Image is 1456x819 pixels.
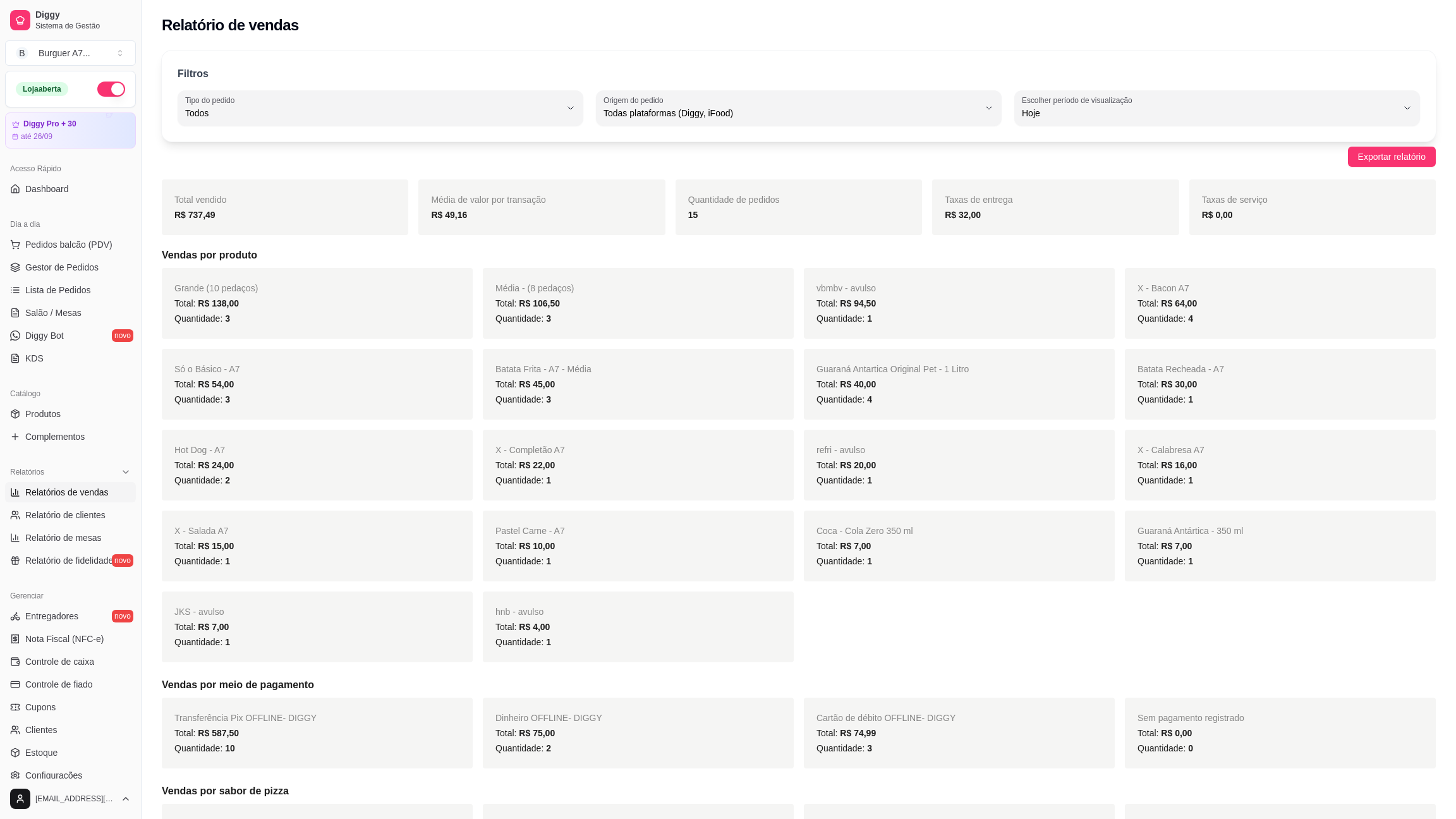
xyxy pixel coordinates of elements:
span: Guaraná Antartica Original Pet - 1 Litro [816,364,969,374]
span: 1 [546,637,551,647]
span: Quantidade: [174,743,235,753]
span: Produtos [25,408,61,420]
span: Estoque [25,746,58,759]
span: Total: [816,541,871,551]
a: Lista de Pedidos [5,280,136,300]
span: Gestor de Pedidos [25,261,99,274]
span: Quantidade: [1137,475,1193,485]
span: R$ 16,00 [1161,460,1197,470]
a: Configurações [5,765,136,786]
button: Select a team [5,40,136,66]
span: R$ 10,00 [519,541,555,551]
span: Total: [1137,728,1192,738]
span: Cupons [25,701,56,713]
span: X - Calabresa A7 [1137,445,1204,455]
span: R$ 20,00 [840,460,876,470]
span: R$ 0,00 [1161,728,1192,738]
span: Pedidos balcão (PDV) [25,238,112,251]
span: Total: [495,379,555,389]
span: 1 [867,313,872,324]
span: X - Completão A7 [495,445,565,455]
span: R$ 4,00 [519,622,550,632]
span: Total: [816,460,876,470]
div: Gerenciar [5,586,136,606]
span: Só o Básico - A7 [174,364,240,374]
span: R$ 22,00 [519,460,555,470]
span: Total: [816,298,876,308]
label: Origem do pedido [604,95,667,106]
span: Quantidade: [816,313,872,324]
span: R$ 75,00 [519,728,555,738]
span: Batata Frita - A7 - Média [495,364,591,374]
span: R$ 15,00 [198,541,234,551]
span: Total: [495,622,550,632]
span: R$ 94,50 [840,298,876,308]
span: Quantidade: [174,637,230,647]
span: Quantidade: [816,556,872,566]
button: Exportar relatório [1348,147,1436,167]
span: Relatórios [10,467,44,477]
span: 1 [225,637,230,647]
span: Quantidade: [174,556,230,566]
span: Média - (8 pedaços) [495,283,574,293]
span: Hoje [1022,107,1397,119]
div: Burguer A7 ... [39,47,90,59]
span: Entregadores [25,610,78,622]
span: Taxas de entrega [945,195,1012,205]
span: R$ 45,00 [519,379,555,389]
span: Relatórios de vendas [25,486,109,499]
strong: 15 [688,210,698,220]
button: Tipo do pedidoTodos [178,90,583,126]
strong: R$ 49,16 [431,210,467,220]
span: Quantidade: [174,475,230,485]
span: Total: [495,541,555,551]
span: R$ 64,00 [1161,298,1197,308]
a: Gestor de Pedidos [5,257,136,277]
span: Grande (10 pedaços) [174,283,258,293]
button: Pedidos balcão (PDV) [5,234,136,255]
span: R$ 30,00 [1161,379,1197,389]
button: [EMAIL_ADDRESS][DOMAIN_NAME] [5,784,136,814]
span: Quantidade: [495,475,551,485]
a: DiggySistema de Gestão [5,5,136,35]
span: Cartão de débito OFFLINE - DIGGY [816,713,955,723]
span: 1 [225,556,230,566]
span: R$ 54,00 [198,379,234,389]
span: 1 [546,475,551,485]
span: Total: [816,728,876,738]
span: Quantidade: [495,743,551,753]
span: vbmbv - avulso [816,283,876,293]
div: Loja aberta [16,82,68,96]
span: Hot Dog - A7 [174,445,225,455]
a: Clientes [5,720,136,740]
span: Quantidade: [495,313,551,324]
span: Relatório de fidelidade [25,554,113,567]
div: Dia a dia [5,214,136,234]
span: Total: [1137,298,1197,308]
button: Alterar Status [97,82,125,97]
span: Total: [495,728,555,738]
span: Total: [1137,379,1197,389]
span: Sem pagamento registrado [1137,713,1244,723]
span: Taxas de serviço [1202,195,1268,205]
span: Coca - Cola Zero 350 ml [816,526,913,536]
span: 1 [1188,394,1193,404]
span: [EMAIL_ADDRESS][DOMAIN_NAME] [35,794,116,804]
span: Lista de Pedidos [25,284,91,296]
a: Relatório de clientes [5,505,136,525]
span: refri - avulso [816,445,865,455]
a: Relatórios de vendas [5,482,136,502]
strong: R$ 0,00 [1202,210,1233,220]
span: Total: [1137,541,1192,551]
a: Salão / Mesas [5,303,136,323]
button: Origem do pedidoTodas plataformas (Diggy, iFood) [596,90,1002,126]
span: Todos [185,107,561,119]
h5: Vendas por produto [162,248,1436,263]
strong: R$ 737,49 [174,210,215,220]
span: X - Bacon A7 [1137,283,1189,293]
span: hnb - avulso [495,607,543,617]
p: Filtros [178,66,209,82]
span: R$ 40,00 [840,379,876,389]
h5: Vendas por meio de pagamento [162,677,1436,693]
span: R$ 138,00 [198,298,239,308]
